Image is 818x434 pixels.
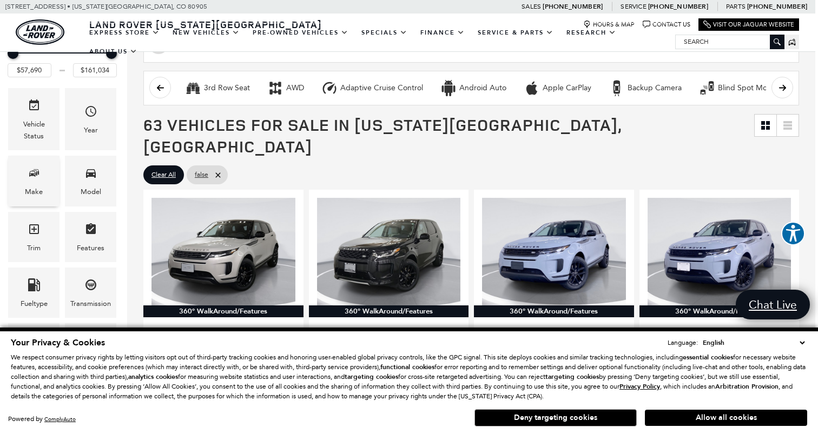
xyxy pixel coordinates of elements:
[143,305,304,317] div: 360° WalkAround/Features
[543,2,603,11] a: [PHONE_NUMBER]
[65,212,116,262] div: FeaturesFeatures
[8,212,60,262] div: TrimTrim
[8,63,51,77] input: Minimum
[151,198,295,305] img: 2026 LAND ROVER Range Rover Evoque S
[459,83,506,93] div: Android Auto
[28,96,41,118] span: Vehicle
[8,156,60,206] div: MakeMake
[16,19,64,45] img: Land Rover
[44,416,76,423] a: ComplyAuto
[8,48,18,59] div: Minimum Price
[83,42,144,61] a: About Us
[715,382,779,391] strong: Arbitration Provision
[8,88,60,150] div: VehicleVehicle Status
[414,23,471,42] a: Finance
[474,409,637,426] button: Deny targeting cookies
[28,220,41,242] span: Trim
[27,242,41,254] div: Trim
[261,77,310,99] button: AWDAWD
[639,305,800,317] div: 360° WalkAround/Features
[621,3,646,10] span: Service
[11,352,807,401] p: We respect consumer privacy rights by letting visitors opt out of third-party tracking cookies an...
[84,164,97,186] span: Model
[81,186,101,198] div: Model
[8,416,76,423] div: Powered by
[482,198,626,305] img: 2025 LAND ROVER Range Rover Evoque S
[471,23,560,42] a: Service & Parts
[755,115,776,136] a: Grid View
[11,337,105,349] span: Your Privacy & Cookies
[699,80,715,96] div: Blind Spot Monitor
[77,242,104,254] div: Features
[545,372,599,381] strong: targeting cookies
[668,339,698,346] div: Language:
[65,268,116,318] div: TransmissionTransmission
[726,3,746,10] span: Parts
[355,23,414,42] a: Specials
[628,83,682,93] div: Backup Camera
[21,298,48,310] div: Fueltype
[8,44,117,77] div: Price
[83,23,166,42] a: EXPRESS STORE
[771,77,793,98] button: scroll right
[84,220,97,242] span: Features
[700,337,807,348] select: Language Select
[73,63,117,77] input: Maximum
[84,124,98,136] div: Year
[524,80,540,96] div: Apple CarPlay
[166,23,246,42] a: New Vehicles
[518,77,597,99] button: Apple CarPlayApple CarPlay
[149,77,171,98] button: scroll left
[736,290,810,319] a: Chat Live
[5,3,207,10] a: [STREET_ADDRESS] • [US_STATE][GEOGRAPHIC_DATA], CO 80905
[70,298,111,310] div: Transmission
[65,156,116,206] div: ModelModel
[195,168,208,182] span: false
[609,80,625,96] div: Backup Camera
[65,88,116,150] div: YearYear
[267,80,283,96] div: AWD
[619,382,660,391] u: Privacy Policy
[683,353,733,362] strong: essential cookies
[781,222,805,245] button: Explore your accessibility options
[434,77,512,99] button: Android AutoAndroid Auto
[143,113,622,157] span: 63 Vehicles for Sale in [US_STATE][GEOGRAPHIC_DATA], [GEOGRAPHIC_DATA]
[309,305,469,317] div: 360° WalkAround/Features
[8,268,60,318] div: FueltypeFueltype
[179,77,256,99] button: 3rd Row Seat3rd Row Seat
[603,77,688,99] button: Backup CameraBackup Camera
[25,186,43,198] div: Make
[321,80,338,96] div: Adaptive Cruise Control
[128,372,178,381] strong: analytics cookies
[8,323,60,373] div: MileageMileage
[676,35,784,48] input: Search
[89,18,322,31] span: Land Rover [US_STATE][GEOGRAPHIC_DATA]
[743,297,802,312] span: Chat Live
[315,77,429,99] button: Adaptive Cruise ControlAdaptive Cruise Control
[440,80,457,96] div: Android Auto
[83,23,675,61] nav: Main Navigation
[84,102,97,124] span: Year
[522,3,541,10] span: Sales
[643,21,690,29] a: Contact Us
[28,164,41,186] span: Make
[286,83,304,93] div: AWD
[645,410,807,426] button: Allow all cookies
[317,198,461,305] img: 2025 LAND ROVER Discovery Sport S
[345,372,398,381] strong: targeting cookies
[543,83,591,93] div: Apple CarPlay
[560,23,623,42] a: Research
[693,77,789,99] button: Blind Spot MonitorBlind Spot Monitor
[65,323,116,373] div: EngineEngine
[16,19,64,45] a: land-rover
[340,83,423,93] div: Adaptive Cruise Control
[16,118,51,142] div: Vehicle Status
[83,18,328,31] a: Land Rover [US_STATE][GEOGRAPHIC_DATA]
[718,83,783,93] div: Blind Spot Monitor
[648,198,791,305] img: 2025 LAND ROVER Range Rover Evoque S
[781,222,805,248] aside: Accessibility Help Desk
[703,21,794,29] a: Visit Our Jaguar Website
[747,2,807,11] a: [PHONE_NUMBER]
[648,2,708,11] a: [PHONE_NUMBER]
[84,276,97,298] span: Transmission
